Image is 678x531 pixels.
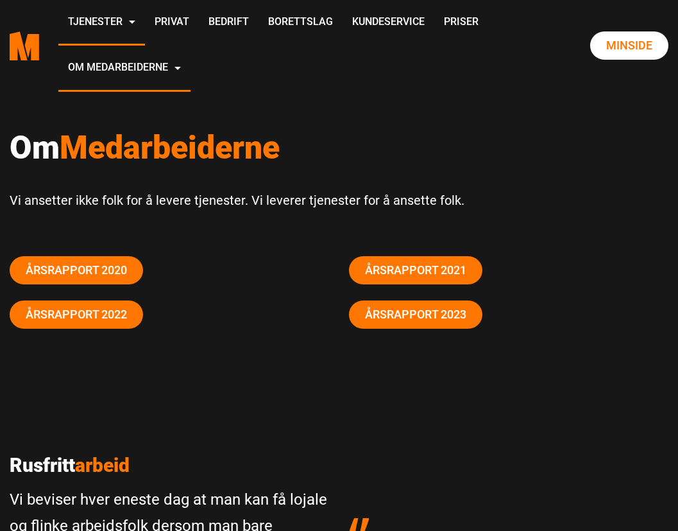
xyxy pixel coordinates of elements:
a: Minside [590,31,668,60]
span: Medarbeiderne [60,129,280,166]
a: Om Medarbeiderne [58,46,191,91]
a: Årsrapport 2022 [10,300,143,329]
a: Årsrapport 2023 [349,300,482,329]
span: arbeid [75,454,130,476]
a: Årsrapport 2021 [349,256,482,284]
a: Medarbeiderne start page [10,22,39,70]
a: Årsrapport 2020 [10,256,143,284]
h1: Om [10,128,668,167]
p: Rusfritt [10,454,330,477]
p: Vi ansetter ikke folk for å levere tjenester. Vi leverer tjenester for å ansette folk. [10,189,668,211]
